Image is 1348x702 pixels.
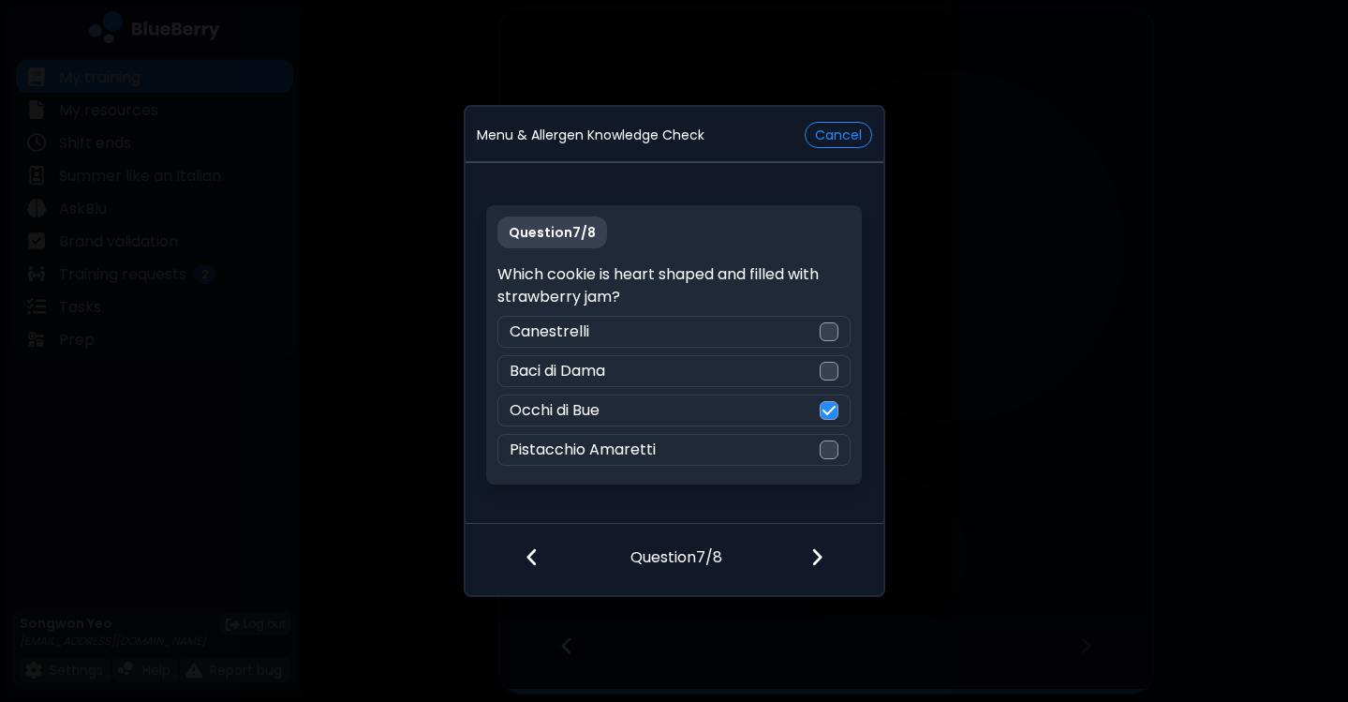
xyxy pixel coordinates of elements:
p: Menu & Allergen Knowledge Check [477,127,704,143]
p: Which cookie is heart shaped and filled with strawberry jam? [497,263,851,308]
p: Question 7 / 8 [497,217,607,248]
img: check [822,403,836,418]
p: Baci di Dama [510,360,605,382]
p: Question 7 / 8 [630,524,722,569]
img: file icon [526,546,539,567]
p: Occhi di Bue [510,399,600,422]
p: Canestrelli [510,321,589,343]
button: Cancel [805,122,872,148]
p: Pistacchio Amaretti [510,439,656,461]
img: file icon [810,546,823,567]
